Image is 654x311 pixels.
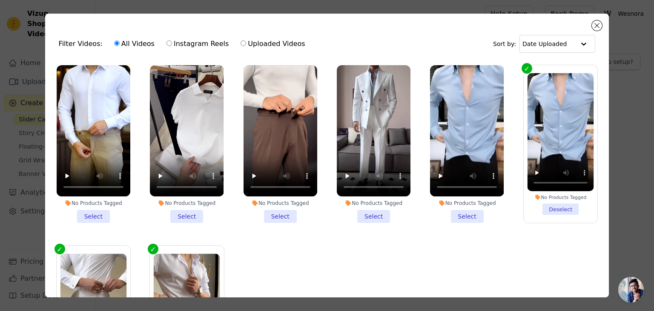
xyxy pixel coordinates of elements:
div: No Products Tagged [337,200,410,207]
div: No Products Tagged [528,194,594,200]
label: All Videos [114,38,155,49]
button: Close modal [592,20,602,31]
label: Uploaded Videos [240,38,305,49]
div: Sort by: [493,35,596,53]
div: Filter Videos: [59,34,310,54]
div: No Products Tagged [150,200,224,207]
div: Bate-papo aberto [618,277,644,302]
div: No Products Tagged [244,200,317,207]
div: No Products Tagged [57,200,130,207]
div: No Products Tagged [430,200,504,207]
label: Instagram Reels [166,38,229,49]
